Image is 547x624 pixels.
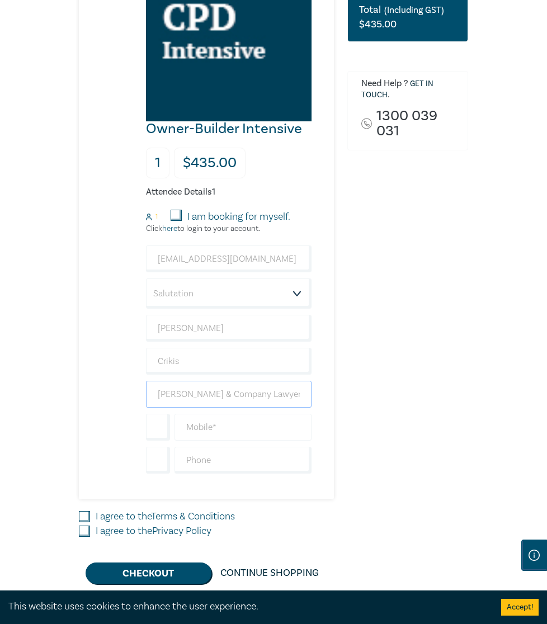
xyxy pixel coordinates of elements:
[151,510,235,523] a: Terms & Conditions
[146,315,312,342] input: First Name*
[155,213,158,221] small: 1
[146,414,170,441] input: +61
[501,599,539,616] button: Accept cookies
[175,447,312,474] input: Phone
[146,381,312,408] input: Company
[359,3,444,17] h3: Total
[187,210,290,224] label: I am booking for myself.
[384,4,444,16] small: (Including GST)
[174,148,246,178] h3: $ 435.00
[162,224,177,234] a: here
[359,17,397,32] h3: $ 435.00
[146,447,170,474] input: +61
[361,78,459,101] h6: Need Help ? .
[96,509,235,524] label: I agree to the
[96,524,211,538] label: I agree to the
[146,224,312,233] p: Click to login to your account.
[529,550,540,561] img: Information Icon
[152,524,211,537] a: Privacy Policy
[8,599,484,614] div: This website uses cookies to enhance the user experience.
[361,79,433,100] a: Get in touch
[146,121,302,136] h3: Owner-Builder Intensive
[146,348,312,375] input: Last Name*
[376,108,459,139] a: 1300 039 031
[86,562,211,584] button: Checkout
[211,562,328,584] a: Continue Shopping
[146,187,312,197] h6: Attendee Details 1
[175,414,312,441] input: Mobile*
[146,245,312,272] input: Attendee Email*
[146,148,169,178] h3: 1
